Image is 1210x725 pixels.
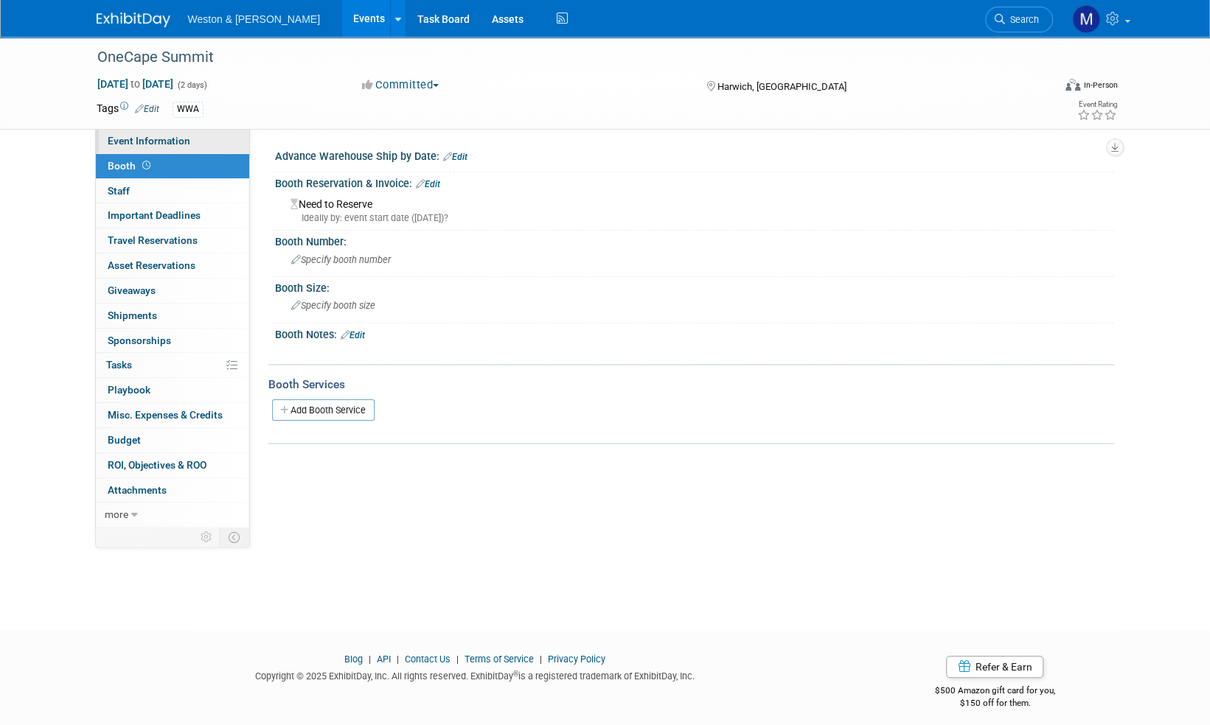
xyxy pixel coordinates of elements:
[108,335,171,346] span: Sponsorships
[108,185,130,197] span: Staff
[548,654,605,665] a: Privacy Policy
[96,253,249,278] a: Asset Reservations
[272,399,375,421] a: Add Booth Service
[97,101,159,118] td: Tags
[377,654,391,665] a: API
[96,453,249,477] a: ROI, Objectives & ROO
[275,277,1114,295] div: Booth Size:
[966,77,1118,99] div: Event Format
[108,284,156,296] span: Giveaways
[344,654,363,665] a: Blog
[128,78,142,90] span: to
[536,654,546,665] span: |
[96,228,249,253] a: Travel Reservations
[291,211,1103,225] div: Ideally by: event start date ([DATE])?
[96,203,249,228] a: Important Deadlines
[96,502,249,527] a: more
[135,104,159,114] a: Edit
[96,304,249,328] a: Shipments
[393,654,403,665] span: |
[108,234,198,246] span: Travel Reservations
[108,259,195,271] span: Asset Reservations
[1082,80,1117,91] div: In-Person
[105,508,128,520] span: more
[513,670,518,678] sup: ®
[173,102,204,117] div: WWA
[946,656,1043,678] a: Refer & Earn
[96,353,249,377] a: Tasks
[139,160,153,171] span: Booth not reserved yet
[405,654,451,665] a: Contact Us
[96,129,249,153] a: Event Information
[108,309,157,321] span: Shipments
[1065,79,1080,91] img: Format-Inperson.png
[97,666,855,683] div: Copyright © 2025 ExhibitDay, Inc. All rights reserved. ExhibitDay is a registered trademark of Ex...
[275,145,1114,164] div: Advance Warehouse Ship by Date:
[108,384,150,396] span: Playbook
[188,13,320,25] span: Weston & [PERSON_NAME]
[96,154,249,178] a: Booth
[108,135,190,147] span: Event Information
[416,179,440,189] a: Edit
[96,478,249,502] a: Attachments
[108,434,141,446] span: Budget
[108,209,201,221] span: Important Deadlines
[275,172,1114,192] div: Booth Reservation & Invoice:
[96,403,249,427] a: Misc. Expenses & Credits
[92,44,1031,71] div: OneCape Summit
[365,654,375,665] span: |
[219,528,249,547] td: Toggle Event Tabs
[1077,101,1116,108] div: Event Rating
[194,528,220,547] td: Personalize Event Tab Strip
[357,77,445,93] button: Committed
[108,459,206,471] span: ROI, Objectives & ROO
[275,323,1114,343] div: Booth Notes:
[97,77,174,91] span: [DATE] [DATE]
[108,160,153,172] span: Booth
[1072,5,1100,33] img: Mary Ann Trujillo
[176,80,207,90] span: (2 days)
[443,152,467,162] a: Edit
[465,654,534,665] a: Terms of Service
[96,179,249,203] a: Staff
[286,193,1103,225] div: Need to Reserve
[96,378,249,402] a: Playbook
[1005,14,1039,25] span: Search
[108,409,223,421] span: Misc. Expenses & Credits
[876,675,1114,709] div: $500 Amazon gift card for you,
[717,81,846,92] span: Harwich, [GEOGRAPHIC_DATA]
[876,697,1114,710] div: $150 off for them.
[96,428,249,452] a: Budget
[453,654,462,665] span: |
[985,7,1053,32] a: Search
[341,330,365,340] a: Edit
[108,484,167,496] span: Attachments
[291,254,391,265] span: Specify booth number
[291,300,375,311] span: Specify booth size
[97,13,170,27] img: ExhibitDay
[96,279,249,303] a: Giveaways
[106,359,132,371] span: Tasks
[268,376,1114,393] div: Booth Services
[275,231,1114,249] div: Booth Number:
[96,329,249,353] a: Sponsorships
